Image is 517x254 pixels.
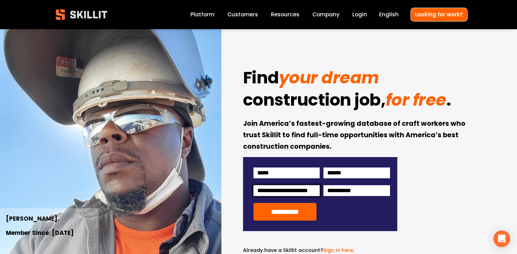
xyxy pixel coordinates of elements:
[243,87,386,116] strong: construction job,
[6,214,59,224] strong: [PERSON_NAME].
[323,247,353,254] a: Sign in here
[271,10,299,18] span: Resources
[243,118,467,153] strong: Join America’s fastest-growing database of craft workers who trust Skillit to find full-time oppo...
[385,88,446,112] em: for free
[379,10,398,19] div: language picker
[190,10,214,19] a: Platform
[279,66,379,89] em: your dream
[243,247,323,254] span: Already have a Skillit account?
[312,10,339,19] a: Company
[410,8,468,21] a: Looking for work?
[6,228,74,238] strong: Member Since: [DATE]
[243,65,279,93] strong: Find
[271,10,299,19] a: folder dropdown
[493,230,510,247] div: Open Intercom Messenger
[50,4,113,25] img: Skillit
[446,87,451,116] strong: .
[227,10,258,19] a: Customers
[352,10,367,19] a: Login
[379,10,398,18] span: English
